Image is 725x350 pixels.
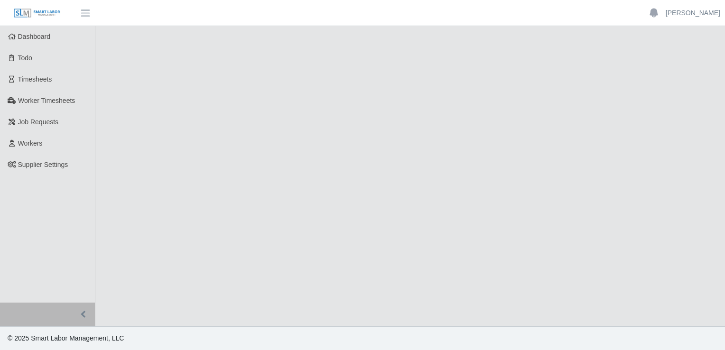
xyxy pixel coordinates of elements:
span: Job Requests [18,118,59,126]
span: © 2025 Smart Labor Management, LLC [8,334,124,342]
span: Worker Timesheets [18,97,75,104]
span: Dashboard [18,33,51,40]
a: [PERSON_NAME] [666,8,720,18]
span: Supplier Settings [18,161,68,168]
span: Workers [18,139,43,147]
span: Todo [18,54,32,62]
span: Timesheets [18,75,52,83]
img: SLM Logo [13,8,61,18]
